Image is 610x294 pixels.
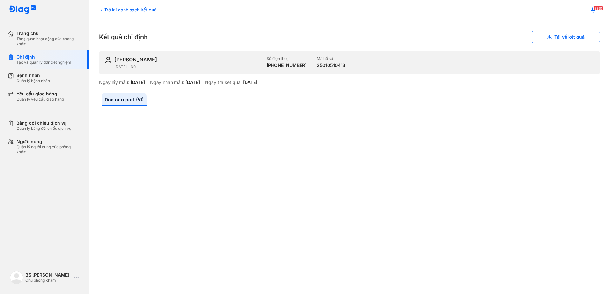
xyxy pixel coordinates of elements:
[17,120,71,126] div: Bảng đối chiếu dịch vụ
[9,5,36,15] img: logo
[267,56,307,61] div: Số điện thoại
[17,31,81,36] div: Trang chủ
[317,56,345,61] div: Mã hồ sơ
[10,271,23,284] img: logo
[17,126,71,131] div: Quản lý bảng đối chiếu dịch vụ
[150,80,184,85] div: Ngày nhận mẫu:
[267,62,307,68] div: [PHONE_NUMBER]
[186,80,200,85] div: [DATE]
[17,73,50,78] div: Bệnh nhân
[99,31,600,43] div: Kết quả chỉ định
[17,36,81,46] div: Tổng quan hoạt động của phòng khám
[25,278,71,283] div: Chủ phòng khám
[99,6,157,13] div: Trở lại danh sách kết quả
[17,54,71,60] div: Chỉ định
[593,6,603,10] span: 3390
[17,139,81,144] div: Người dùng
[17,60,71,65] div: Tạo và quản lý đơn xét nghiệm
[114,64,261,69] div: [DATE] - Nữ
[532,31,600,43] button: Tải về kết quả
[104,56,112,64] img: user-icon
[205,80,242,85] div: Ngày trả kết quả:
[17,144,81,155] div: Quản lý người dùng của phòng khám
[25,272,71,278] div: BS [PERSON_NAME]
[131,80,145,85] div: [DATE]
[99,80,129,85] div: Ngày lấy mẫu:
[243,80,257,85] div: [DATE]
[317,62,345,68] div: 25010510413
[114,56,157,63] div: [PERSON_NAME]
[102,93,147,106] a: Doctor report (VI)
[17,78,50,83] div: Quản lý bệnh nhân
[17,97,64,102] div: Quản lý yêu cầu giao hàng
[17,91,64,97] div: Yêu cầu giao hàng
